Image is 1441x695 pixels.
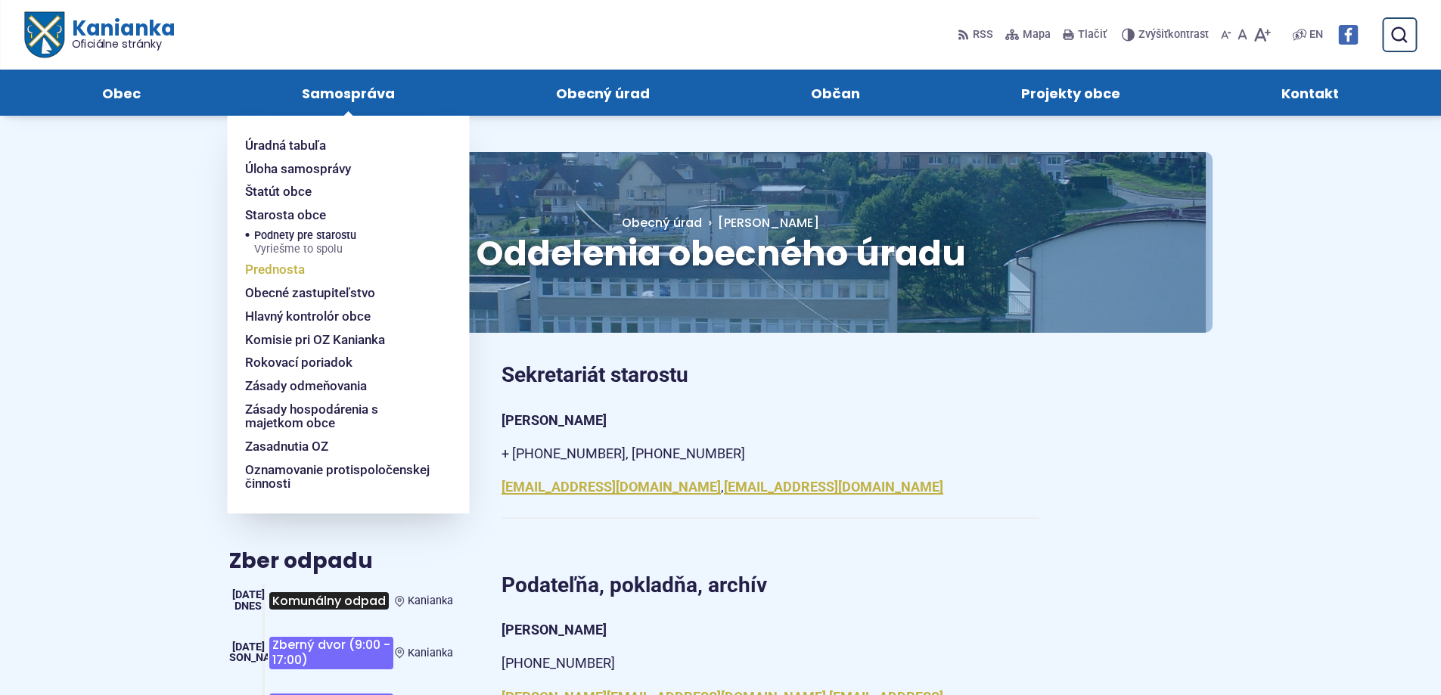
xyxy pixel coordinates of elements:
[232,588,265,601] span: [DATE]
[956,70,1186,116] a: Projekty obce
[71,39,175,49] span: Oficiálne stránky
[24,12,175,58] a: Logo Kanianka, prejsť na domovskú stránku.
[1234,19,1250,51] button: Nastaviť pôvodnú veľkosť písma
[269,637,393,669] span: Zberný dvor (9:00 - 17:00)
[229,550,453,573] h3: Zber odpadu
[245,435,328,458] span: Zasadnutia OZ
[64,18,174,50] span: Kanianka
[245,258,433,281] a: Prednosta
[1023,26,1051,44] span: Mapa
[245,281,433,305] a: Obecné zastupiteľstvo
[245,374,433,398] a: Zásady odmeňovania
[207,651,290,664] span: [PERSON_NAME]
[245,435,433,458] a: Zasadnutia OZ
[254,244,356,256] span: Vyriešme to spolu
[245,157,351,181] span: Úloha samosprávy
[1281,70,1339,116] span: Kontakt
[245,134,326,157] span: Úradná tabuľa
[1060,19,1110,51] button: Tlačiť
[36,70,206,116] a: Obec
[811,70,860,116] span: Občan
[408,647,453,659] span: Kanianka
[245,351,352,374] span: Rokovací poriadok
[1306,26,1326,44] a: EN
[502,362,688,387] strong: Sekretariát starostu
[502,442,1039,466] p: + [PHONE_NUMBER], [PHONE_NUMBER]
[724,479,943,495] a: [EMAIL_ADDRESS][DOMAIN_NAME]
[232,641,265,653] span: [DATE]
[502,622,607,638] strong: [PERSON_NAME]
[245,351,433,374] a: Rokovací poriadok
[1138,28,1168,41] span: Zvýšiť
[229,584,453,619] a: Komunálny odpad Kanianka [DATE] Dnes
[245,180,433,203] a: Štatút obce
[490,70,715,116] a: Obecný úrad
[702,214,819,231] a: [PERSON_NAME]
[502,412,607,428] strong: [PERSON_NAME]
[1250,19,1274,51] button: Zväčšiť veľkosť písma
[1138,29,1209,42] span: kontrast
[245,305,433,328] a: Hlavný kontrolór obce
[302,70,395,116] span: Samospráva
[245,134,433,157] a: Úradná tabuľa
[502,652,1039,675] p: [PHONE_NUMBER]
[476,229,966,278] span: Oddelenia obecného úradu
[236,70,460,116] a: Samospráva
[254,227,433,259] a: Podnety pre starostuVyriešme to spolu
[245,305,371,328] span: Hlavný kontrolór obce
[746,70,926,116] a: Občan
[245,203,433,227] a: Starosta obce
[1002,19,1054,51] a: Mapa
[958,19,996,51] a: RSS
[245,281,375,305] span: Obecné zastupiteľstvo
[24,12,64,58] img: Prejsť na domovskú stránku
[245,258,305,281] span: Prednosta
[502,476,1039,499] p: ,
[1309,26,1323,44] span: EN
[245,203,326,227] span: Starosta obce
[1078,29,1107,42] span: Tlačiť
[245,180,312,203] span: Štatút obce
[973,26,993,44] span: RSS
[556,70,650,116] span: Obecný úrad
[245,157,433,181] a: Úloha samosprávy
[622,214,702,231] a: Obecný úrad
[245,374,367,398] span: Zásady odmeňovania
[1122,19,1212,51] button: Zvýšiťkontrast
[1021,70,1120,116] span: Projekty obce
[1218,19,1234,51] button: Zmenšiť veľkosť písma
[1338,25,1358,45] img: Prejsť na Facebook stránku
[1216,70,1405,116] a: Kontakt
[718,214,819,231] span: [PERSON_NAME]
[408,594,453,607] span: Kanianka
[234,600,262,613] span: Dnes
[269,592,389,610] span: Komunálny odpad
[245,458,433,495] a: Oznamovanie protispoločenskej činnosti
[245,398,433,435] a: Zásady hospodárenia s majetkom obce
[229,631,453,675] a: Zberný dvor (9:00 - 17:00) Kanianka [DATE] [PERSON_NAME]
[502,479,721,495] a: [EMAIL_ADDRESS][DOMAIN_NAME]
[502,572,767,597] strong: Podateľňa, pokladňa, archív
[254,227,356,259] span: Podnety pre starostu
[102,70,141,116] span: Obec
[245,328,385,352] span: Komisie pri OZ Kanianka
[245,328,433,352] a: Komisie pri OZ Kanianka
